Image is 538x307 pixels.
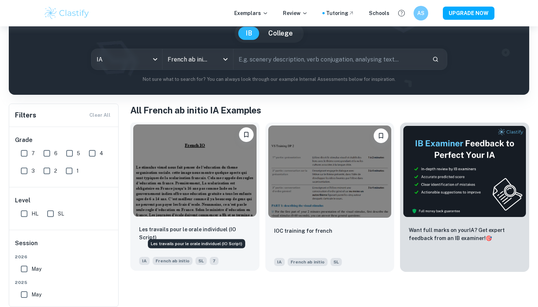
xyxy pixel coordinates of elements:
span: SL [330,258,342,266]
span: 5 [77,149,80,157]
p: IOC training for french [274,227,332,235]
span: IA [139,257,150,265]
button: Bookmark [239,127,254,142]
span: French ab initio [153,257,193,265]
p: Les travails pour le orale individuel (IO Script) [139,225,251,242]
span: SL [195,257,207,265]
span: 4 [100,149,103,157]
span: 2 [54,167,57,175]
h1: All French ab initio IA Examples [130,104,529,117]
button: IB [238,27,259,40]
img: French ab initio IA example thumbnail: Les travails pour le orale individuel (I [133,124,257,217]
button: Help and Feedback [395,7,408,19]
input: E.g. scenery description, verb conjugation, analysing text... [233,49,426,70]
a: ThumbnailWant full marks on yourIA? Get expert feedback from an IB examiner! [400,123,529,272]
span: May [31,291,41,299]
span: 7 [210,257,218,265]
p: Want full marks on your IA ? Get expert feedback from an IB examiner! [409,226,520,242]
a: BookmarkLes travails pour le orale individuel (IO Script)IAFrench ab initioSL7 [130,123,259,272]
img: Clastify logo [44,6,90,20]
p: Exemplars [234,9,268,17]
div: Les travails pour le orale individuel (IO Script) [148,239,245,248]
span: French ab initio [288,258,328,266]
span: 6 [54,149,57,157]
button: College [261,27,300,40]
button: UPGRADE NOW [443,7,494,20]
span: SL [58,210,64,218]
span: 2026 [15,254,113,260]
button: Open [220,54,231,64]
span: 3 [31,167,35,175]
div: IA [91,49,162,70]
a: BookmarkIOC training for frenchIAFrench ab initioSL [265,123,395,272]
a: Tutoring [326,9,354,17]
a: Schools [369,9,389,17]
img: French ab initio IA example thumbnail: IOC training for french [268,126,392,218]
span: 🎯 [486,235,492,241]
span: 2025 [15,279,113,286]
span: 1 [76,167,79,175]
span: HL [31,210,38,218]
button: Search [429,53,442,65]
h6: Filters [15,110,36,120]
span: May [31,265,41,273]
span: IA [274,258,285,266]
button: Bookmark [374,128,388,143]
h6: Grade [15,136,113,145]
h6: Session [15,239,113,254]
h6: Level [15,196,113,205]
p: Review [283,9,308,17]
img: Thumbnail [403,126,526,217]
h6: AS [417,9,425,17]
p: Not sure what to search for? You can always look through our example Internal Assessments below f... [15,76,523,83]
span: 7 [31,149,35,157]
button: AS [414,6,428,20]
